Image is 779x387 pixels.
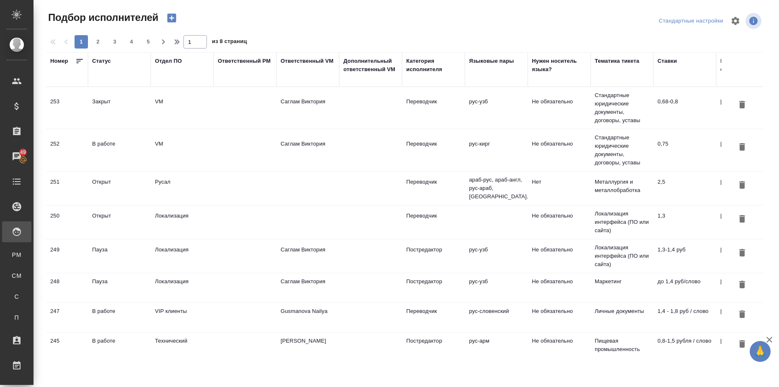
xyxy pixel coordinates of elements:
[528,241,591,271] td: Не обязательно
[50,337,84,345] div: 245
[469,307,524,315] p: рус-словенский
[92,246,147,254] div: Пауза
[720,57,766,74] div: Предельный срок подбора
[92,212,147,220] div: Открыт
[591,205,653,239] td: Локализация интерфейса (ПО или сайта)
[716,174,779,203] td: [DATE] 11:51
[735,246,749,261] button: Удалить
[142,35,155,49] button: 5
[735,140,749,155] button: Удалить
[92,178,147,186] div: Открыт
[91,35,105,49] button: 2
[276,93,339,123] td: Саглам Виктория
[10,251,23,259] span: PM
[108,38,121,46] span: 3
[92,307,147,315] div: В работе
[50,212,84,220] div: 250
[125,35,138,49] button: 4
[151,136,214,165] td: VM
[10,272,23,280] span: CM
[469,140,524,148] p: рус-кирг
[281,57,333,65] div: Ответственный VM
[92,337,147,345] div: В работе
[653,273,716,302] td: до 1,4 руб/слово
[469,277,524,286] p: рус-узб
[591,87,653,129] td: Стандартные юридические документы, договоры, уставы
[528,303,591,332] td: Не обязательно
[162,11,182,25] button: Создать
[528,93,591,123] td: Не обязательно
[716,136,779,165] td: [DATE] 14:32
[406,57,461,74] div: Категория исполнителя
[343,57,398,74] div: Дополнительный ответственный VM
[716,241,779,271] td: [DATE] 00:00
[50,307,84,315] div: 247
[595,57,639,65] div: Тематика тикета
[750,341,771,362] button: 🙏
[735,277,749,293] button: Удалить
[218,57,271,65] div: Ответственный PM
[91,38,105,46] span: 2
[716,93,779,123] td: [DATE] 15:55
[735,97,749,113] button: Удалить
[528,208,591,237] td: Не обязательно
[50,140,84,148] div: 252
[142,38,155,46] span: 5
[716,303,779,332] td: [DATE] 12:00
[10,292,23,301] span: С
[402,333,465,362] td: Постредактор
[402,93,465,123] td: Переводчик
[6,267,27,284] a: CM
[155,57,182,65] div: Отдел ПО
[50,57,68,65] div: Номер
[653,333,716,362] td: 0,8-1,5 рубля / слово
[653,174,716,203] td: 2,5
[402,174,465,203] td: Переводчик
[151,208,214,237] td: Локализация
[402,241,465,271] td: Постредактор
[469,57,514,65] div: Языковые пары
[653,241,716,271] td: 1,3-1,4 руб
[725,11,745,31] span: Настроить таблицу
[469,246,524,254] p: рус-узб
[469,176,524,201] p: араб-рус, араб-англ, рус-араб, [GEOGRAPHIC_DATA]...
[716,208,779,237] td: [DATE] 13:23
[10,313,23,322] span: П
[6,309,27,326] a: П
[50,178,84,186] div: 251
[528,174,591,203] td: Нет
[6,246,27,263] a: PM
[657,15,725,28] div: split button
[276,136,339,165] td: Саглам Виктория
[528,333,591,362] td: Не обязательно
[50,97,84,106] div: 253
[125,38,138,46] span: 4
[402,136,465,165] td: Переводчик
[6,288,27,305] a: С
[276,241,339,271] td: Саглам Виктория
[50,246,84,254] div: 249
[653,93,716,123] td: 0,68-0,8
[653,303,716,332] td: 1,4 - 1,8 руб / слово
[591,303,653,332] td: Личные документы
[469,337,524,345] p: рус-арм
[92,97,147,106] div: Закрыт
[716,273,779,302] td: [DATE] 00:00
[469,97,524,106] p: рус-узб
[2,146,31,167] a: 49
[15,148,31,156] span: 49
[276,303,339,332] td: Gusmanova Nailya
[591,273,653,302] td: Маркетинг
[735,307,749,323] button: Удалить
[653,136,716,165] td: 0,75
[212,36,247,49] span: из 8 страниц
[591,174,653,203] td: Металлургия и металлобработка
[402,303,465,332] td: Переводчик
[151,241,214,271] td: Локализация
[402,273,465,302] td: Постредактор
[532,57,586,74] div: Нужен носитель языка?
[653,208,716,237] td: 1,3
[50,277,84,286] div: 248
[735,212,749,227] button: Удалить
[151,303,214,332] td: VIP клиенты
